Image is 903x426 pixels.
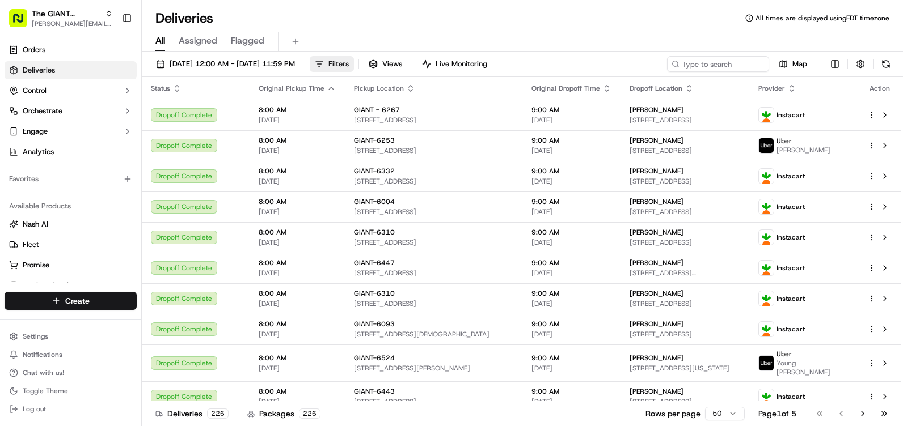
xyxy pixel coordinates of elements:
span: [DATE] [531,269,611,278]
span: Knowledge Base [23,164,87,176]
span: [DATE] [531,299,611,308]
span: [DATE] [531,207,611,216]
span: [STREET_ADDRESS] [354,397,513,406]
span: [PERSON_NAME] [630,197,683,206]
span: [PERSON_NAME] [630,105,683,114]
span: [DATE] [259,207,336,216]
span: [DATE] [531,177,611,186]
span: [STREET_ADDRESS] [354,269,513,278]
div: Page 1 of 5 [758,408,796,419]
span: GIANT-6093 [354,320,395,329]
span: Analytics [23,147,54,157]
p: Rows per page [645,408,701,419]
a: Promise [9,260,132,270]
button: [PERSON_NAME][EMAIL_ADDRESS][PERSON_NAME][DOMAIN_NAME] [32,19,113,28]
p: Welcome 👋 [11,45,206,63]
span: Instacart [777,263,805,272]
span: Instacart [777,392,805,401]
span: Flagged [231,34,264,48]
span: [STREET_ADDRESS] [630,116,740,125]
span: Young [PERSON_NAME] [777,359,850,377]
span: Filters [328,59,349,69]
span: Instacart [777,202,805,211]
span: [DATE] [259,330,336,339]
button: Start new chat [193,112,206,125]
button: Control [5,82,137,100]
span: [DATE] [259,364,336,373]
button: Refresh [878,56,894,72]
span: [DATE] [531,330,611,339]
span: 9:00 AM [531,258,611,267]
span: [STREET_ADDRESS][PERSON_NAME] [630,269,740,278]
span: [PERSON_NAME] [630,228,683,237]
span: 8:00 AM [259,320,336,329]
span: [STREET_ADDRESS] [630,238,740,247]
div: We're available if you need us! [39,120,144,129]
span: Promise [23,260,49,270]
span: [DATE] [259,116,336,125]
div: 226 [207,408,229,419]
span: Original Dropoff Time [531,84,600,93]
img: profile_uber_ahold_partner.png [759,356,774,370]
span: Dropoff Location [630,84,682,93]
span: Original Pickup Time [259,84,324,93]
span: [DATE] [531,116,611,125]
input: Type to search [667,56,769,72]
span: [PERSON_NAME] [777,146,830,155]
span: [PERSON_NAME] [630,320,683,329]
div: Deliveries [155,408,229,419]
span: Orders [23,45,45,55]
span: GIANT-6524 [354,353,395,363]
span: Map [792,59,807,69]
span: Uber [777,137,792,146]
span: All times are displayed using EDT timezone [756,14,889,23]
span: [PERSON_NAME] [630,353,683,363]
span: 9:00 AM [531,320,611,329]
span: Instacart [777,172,805,181]
img: profile_instacart_ahold_partner.png [759,389,774,404]
a: Powered byPylon [80,191,137,201]
span: 8:00 AM [259,258,336,267]
span: [DATE] 12:00 AM - [DATE] 11:59 PM [170,59,295,69]
span: 9:00 AM [531,136,611,145]
span: 8:00 AM [259,387,336,396]
span: Settings [23,332,48,341]
button: Log out [5,401,137,417]
span: Fleet [23,240,39,250]
span: Nash AI [23,219,48,229]
span: 9:00 AM [531,289,611,298]
button: Notifications [5,347,137,363]
span: [DATE] [531,364,611,373]
span: GIANT-6332 [354,167,395,176]
span: [DATE] [259,269,336,278]
button: Fleet [5,236,137,254]
button: The GIANT Company[PERSON_NAME][EMAIL_ADDRESS][PERSON_NAME][DOMAIN_NAME] [5,5,117,32]
a: Analytics [5,143,137,161]
div: Start new chat [39,108,186,120]
span: Engage [23,126,48,137]
span: API Documentation [107,164,182,176]
button: [DATE] 12:00 AM - [DATE] 11:59 PM [151,56,300,72]
span: Pylon [113,192,137,201]
span: [PERSON_NAME] [630,387,683,396]
img: profile_instacart_ahold_partner.png [759,230,774,245]
span: [DATE] [259,299,336,308]
button: Orchestrate [5,102,137,120]
span: Toggle Theme [23,386,68,395]
h1: Deliveries [155,9,213,27]
button: Nash AI [5,215,137,233]
a: Nash AI [9,219,132,229]
span: [STREET_ADDRESS] [630,330,740,339]
span: Status [151,84,170,93]
span: Instacart [777,294,805,303]
button: Product Catalog [5,276,137,295]
img: profile_instacart_ahold_partner.png [759,322,774,336]
span: [DATE] [259,238,336,247]
span: Orchestrate [23,106,62,116]
span: [PERSON_NAME] [630,289,683,298]
span: GIANT-6310 [354,228,395,237]
span: 9:00 AM [531,387,611,396]
span: 8:00 AM [259,353,336,363]
button: Settings [5,329,137,344]
button: Filters [310,56,354,72]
